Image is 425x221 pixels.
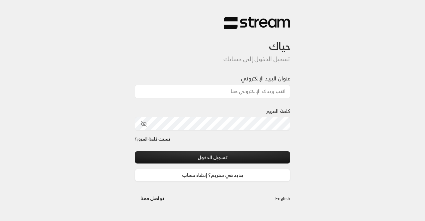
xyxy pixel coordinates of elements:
a: تواصل معنا [135,194,170,202]
img: Stream Logo [224,17,290,30]
a: جديد في ستريم؟ إنشاء حساب [135,169,290,181]
button: toggle password visibility [138,118,149,130]
h5: تسجيل الدخول إلى حسابك [135,55,290,63]
h3: حياك [135,30,290,53]
label: عنوان البريد الإلكتروني [241,74,290,82]
label: كلمة المرور [266,107,290,115]
button: تسجيل الدخول [135,151,290,164]
input: اكتب بريدك الإلكتروني هنا [135,85,290,98]
a: نسيت كلمة المرور؟ [135,136,170,143]
a: English [275,192,290,204]
button: تواصل معنا [135,192,170,204]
